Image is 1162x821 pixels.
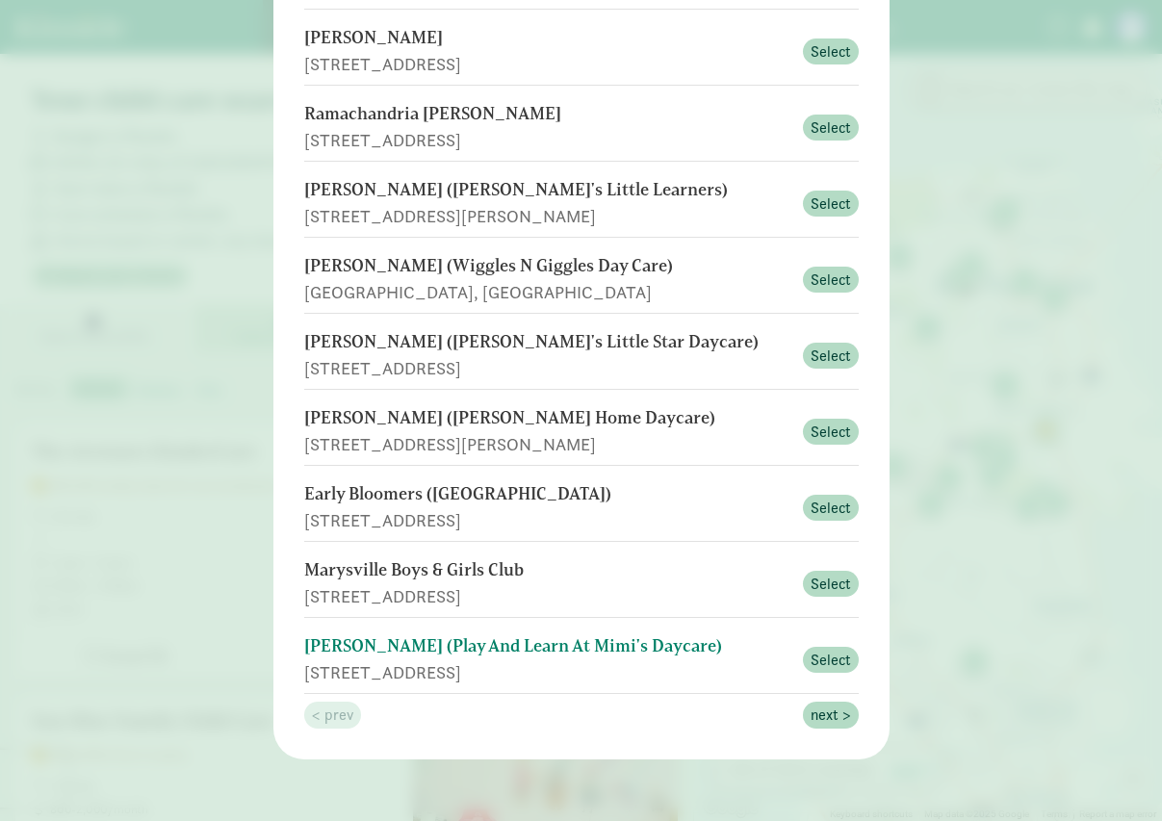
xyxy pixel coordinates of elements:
span: Select [811,573,851,596]
button: Select [803,191,859,218]
button: [PERSON_NAME] [STREET_ADDRESS] Select [304,17,859,86]
button: Select [803,115,859,141]
span: Select [811,269,851,292]
div: [STREET_ADDRESS] [304,507,791,533]
button: Select [803,419,859,446]
button: next > [803,702,859,729]
button: [PERSON_NAME] (Wiggles N Giggles Day Care) [GEOGRAPHIC_DATA], [GEOGRAPHIC_DATA] Select [304,245,859,314]
button: Marysville Boys & Girls Club [STREET_ADDRESS] Select [304,550,859,618]
div: [STREET_ADDRESS][PERSON_NAME] [304,431,791,457]
div: [PERSON_NAME] ([PERSON_NAME] Home Daycare) [304,405,791,431]
button: Ramachandria [PERSON_NAME] [STREET_ADDRESS] Select [304,93,859,162]
button: Select [803,571,859,598]
div: Marysville Boys & Girls Club [304,557,791,583]
div: [GEOGRAPHIC_DATA], [GEOGRAPHIC_DATA] [304,279,791,305]
div: [PERSON_NAME] ([PERSON_NAME]'s Little Star Daycare) [304,329,791,355]
span: Select [811,497,851,520]
div: [STREET_ADDRESS] [304,659,791,685]
span: Select [811,116,851,140]
div: [PERSON_NAME] (Play And Learn At Mimi's Daycare) [304,633,791,659]
span: < prev [312,704,353,727]
span: Select [811,40,851,64]
button: Select [803,343,859,370]
div: [PERSON_NAME] [304,25,791,51]
span: Select [811,345,851,368]
button: Select [803,267,859,294]
div: [STREET_ADDRESS] [304,583,791,609]
button: Select [803,495,859,522]
span: Select [811,649,851,672]
button: Early Bloomers ([GEOGRAPHIC_DATA]) [STREET_ADDRESS] Select [304,474,859,542]
button: Select [803,38,859,65]
div: Early Bloomers ([GEOGRAPHIC_DATA]) [304,481,791,507]
span: Select [811,192,851,216]
div: [PERSON_NAME] (Wiggles N Giggles Day Care) [304,253,791,279]
div: [STREET_ADDRESS] [304,127,791,153]
button: [PERSON_NAME] (Play And Learn At Mimi's Daycare) [STREET_ADDRESS] Select [304,626,859,694]
button: [PERSON_NAME] ([PERSON_NAME]'s Little Learners) [STREET_ADDRESS][PERSON_NAME] Select [304,169,859,238]
div: [PERSON_NAME] ([PERSON_NAME]'s Little Learners) [304,177,791,203]
span: Select [811,421,851,444]
div: Ramachandria [PERSON_NAME] [304,101,791,127]
button: [PERSON_NAME] ([PERSON_NAME] Home Daycare) [STREET_ADDRESS][PERSON_NAME] Select [304,398,859,466]
button: Select [803,647,859,674]
div: [STREET_ADDRESS][PERSON_NAME] [304,203,791,229]
div: [STREET_ADDRESS] [304,355,791,381]
span: next > [811,704,851,727]
button: [PERSON_NAME] ([PERSON_NAME]'s Little Star Daycare) [STREET_ADDRESS] Select [304,321,859,390]
div: [STREET_ADDRESS] [304,51,791,77]
button: < prev [304,702,361,729]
